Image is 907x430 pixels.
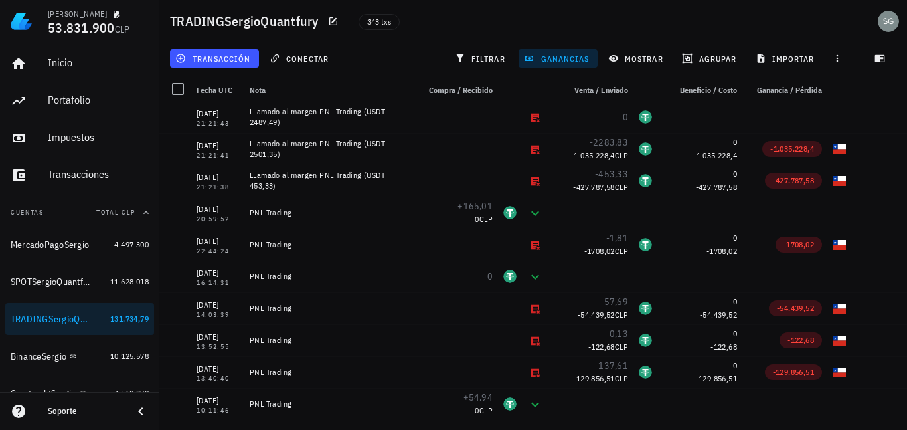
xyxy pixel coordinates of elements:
[457,53,505,64] span: filtrar
[878,11,899,32] div: avatar
[787,335,814,345] span: -122,68
[463,391,493,403] span: +54,94
[429,85,493,95] span: Compra / Recibido
[264,49,337,68] button: conectar
[11,351,66,362] div: BinanceSergio
[706,246,737,256] span: -1708,02
[639,174,652,187] div: USDT-icon
[783,239,814,249] span: -1708,02
[680,85,737,95] span: Beneficio / Costo
[5,229,154,261] a: MercadoPagoSergio 4.497.300
[5,197,154,229] button: CuentasTotal CLP
[197,362,239,376] div: [DATE]
[272,53,329,64] span: conectar
[758,53,815,64] span: importar
[367,15,391,29] span: 343 txs
[595,360,628,372] span: -137,61
[696,182,737,192] span: -427.787,58
[197,107,239,120] div: [DATE]
[606,328,628,340] span: -0,13
[590,136,628,148] span: -2283,83
[639,238,652,251] div: USDT-icon
[197,171,239,184] div: [DATE]
[603,49,671,68] button: mostrar
[639,366,652,379] div: USDT-icon
[11,11,32,32] img: LedgiFi
[250,106,408,128] div: LLamado al margen PNL Trading (USDT 2487,49)
[773,367,814,377] span: -129.856,51
[677,49,744,68] button: agrupar
[197,407,239,414] div: 10:11:46
[450,49,513,68] button: filtrar
[5,303,154,335] a: TRADINGSergioQuantfury 131.734,79
[197,298,239,312] div: [DATE]
[11,388,76,399] div: CryptomktSergio
[639,334,652,347] div: USDT-icon
[5,85,154,117] a: Portafolio
[733,360,737,370] span: 0
[757,85,822,95] span: Ganancia / Pérdida
[115,23,130,35] span: CLP
[548,74,633,106] div: Venta / Enviado
[114,239,149,249] span: 4.497.300
[197,330,239,344] div: [DATE]
[170,11,324,32] h1: TRADINGSergioQuantfury
[191,74,244,106] div: Fecha UTC
[110,276,149,286] span: 11.628.018
[833,174,846,187] div: CLP-icon
[48,131,149,144] div: Impuestos
[475,214,479,224] span: 0
[503,270,517,283] div: USDT-icon
[197,344,239,350] div: 13:52:55
[5,340,154,372] a: BinanceSergio 10.125.578
[615,374,628,383] span: CLP
[178,53,250,64] span: transacción
[250,207,408,218] div: PNL Trading
[733,137,737,147] span: 0
[750,49,823,68] button: importar
[578,310,615,320] span: -54.439,52
[197,85,232,95] span: Fecha UTC
[197,184,239,191] div: 21:21:38
[519,49,598,68] button: ganancias
[777,303,814,313] span: -54.439,52
[5,377,154,409] a: CryptomktSergio 4.560.379
[11,314,92,325] div: TRADINGSergioQuantfury
[601,296,629,308] span: -57,69
[623,111,628,123] span: 0
[197,376,239,382] div: 13:40:40
[197,312,239,318] div: 14:03:39
[571,150,615,160] span: -1.035.228,4
[197,248,239,255] div: 22:44:24
[606,232,628,244] span: -1,81
[110,351,149,361] span: 10.125.578
[48,168,149,181] div: Transacciones
[696,374,737,383] span: -129.856,51
[479,405,493,415] span: CLP
[657,74,742,106] div: Beneficio / Costo
[700,310,737,320] span: -54.439,52
[48,9,107,19] div: [PERSON_NAME]
[615,342,628,352] span: CLP
[615,150,628,160] span: CLP
[833,302,846,315] div: CLP-icon
[170,49,259,68] button: transacción
[833,366,846,379] div: CLP-icon
[197,203,239,216] div: [DATE]
[615,246,628,256] span: CLP
[770,144,814,154] span: -1.035.228,4
[5,266,154,298] a: SPOTSergioQuantfury 11.628.018
[197,120,239,127] div: 21:21:43
[197,267,239,280] div: [DATE]
[487,270,493,282] span: 0
[595,168,628,180] span: -453,33
[5,160,154,191] a: Transacciones
[5,122,154,154] a: Impuestos
[244,74,413,106] div: Nota
[584,246,615,256] span: -1708,02
[457,200,493,212] span: +165,01
[733,233,737,243] span: 0
[413,74,498,106] div: Compra / Recibido
[615,182,628,192] span: CLP
[11,276,92,288] div: SPOTSergioQuantfury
